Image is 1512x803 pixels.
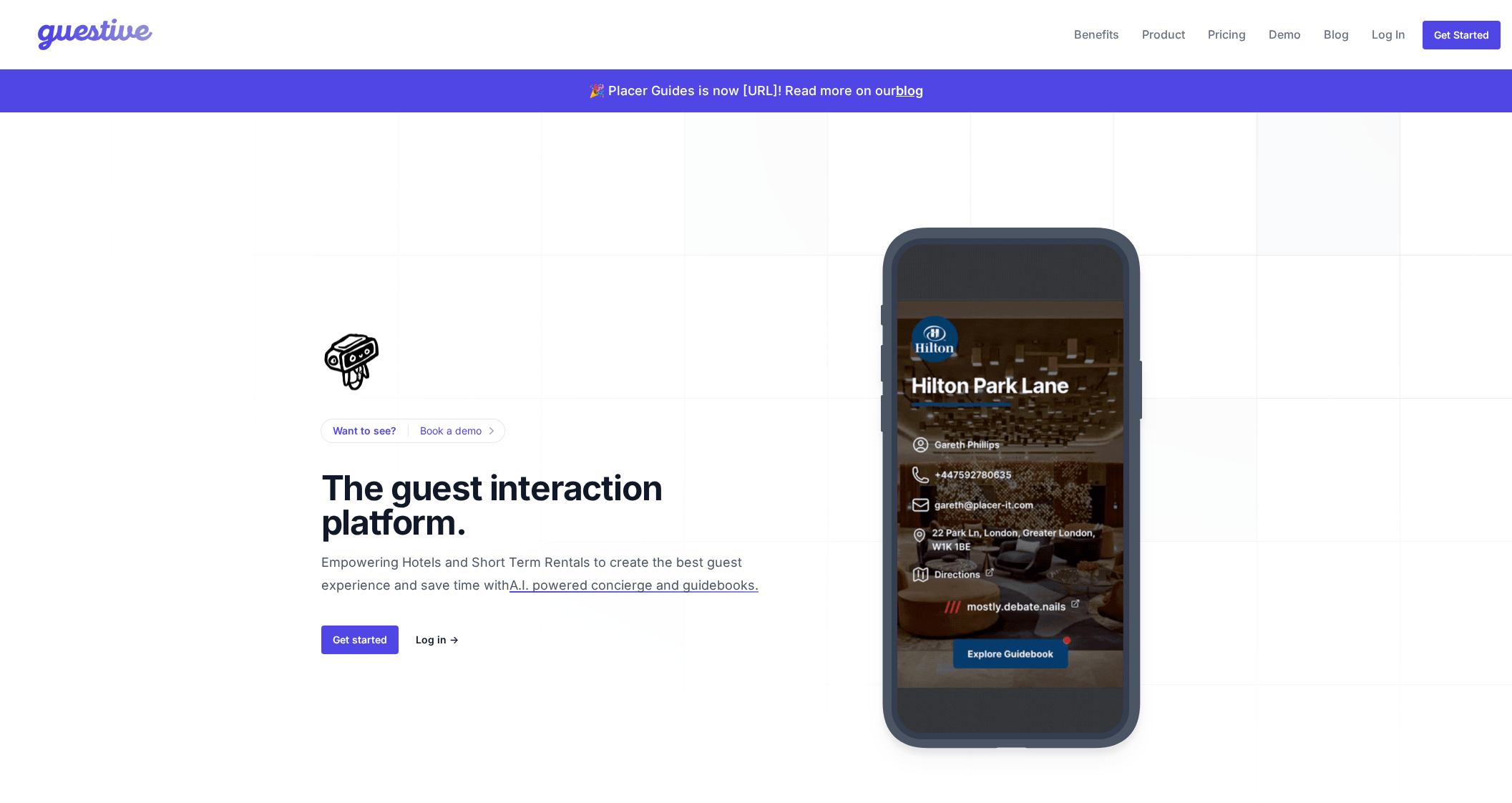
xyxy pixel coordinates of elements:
[416,631,459,648] a: Log in →
[896,83,923,98] a: blog
[589,81,923,101] p: 🎉 Placer Guides is now [URL]! Read more on our
[1263,17,1307,52] a: Demo
[1423,21,1501,49] a: Get Started
[1318,17,1355,52] a: Blog
[420,422,493,439] a: Book a demo
[11,6,156,63] img: Your Company
[321,626,399,654] a: Get started
[1202,17,1252,52] a: Pricing
[1136,17,1191,52] a: Product
[321,555,802,654] span: Empowering Hotels and Short Term Rentals to create the best guest experience and save time with
[1366,17,1411,52] a: Log In
[321,471,688,540] h1: The guest interaction platform.
[509,578,759,593] span: A.I. powered concierge and guidebooks.
[1068,17,1125,52] a: Benefits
